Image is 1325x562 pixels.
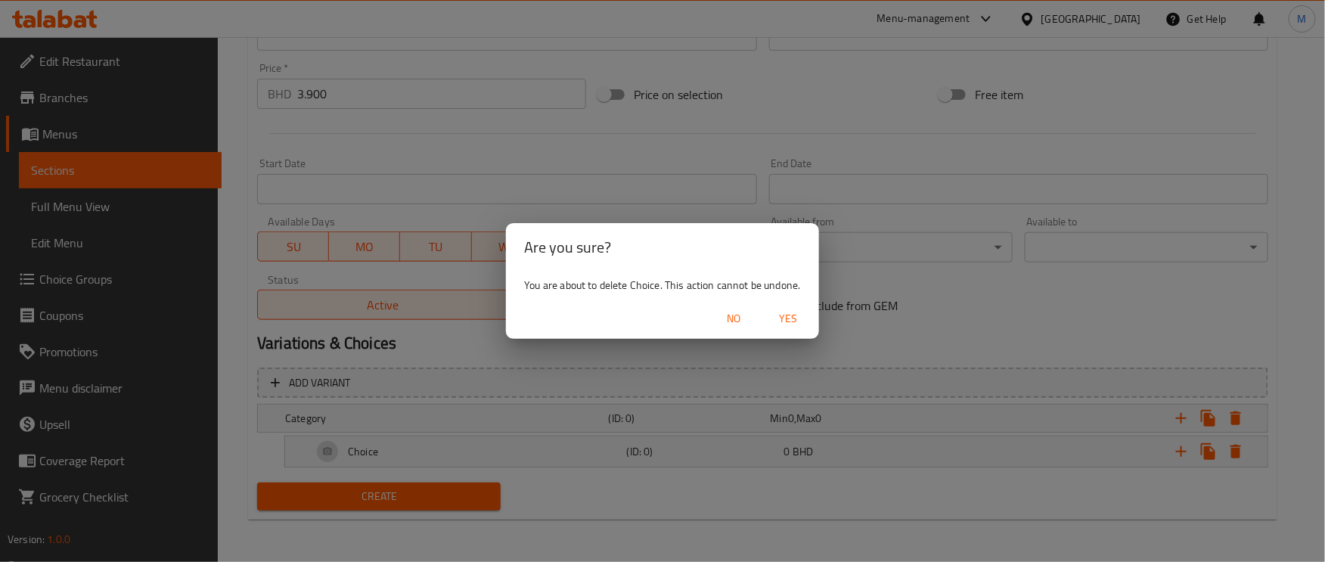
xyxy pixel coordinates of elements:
[771,309,807,328] span: Yes
[506,272,818,299] div: You are about to delete Choice. This action cannot be undone.
[710,305,759,333] button: No
[765,305,813,333] button: Yes
[524,235,800,259] h2: Are you sure?
[716,309,752,328] span: No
